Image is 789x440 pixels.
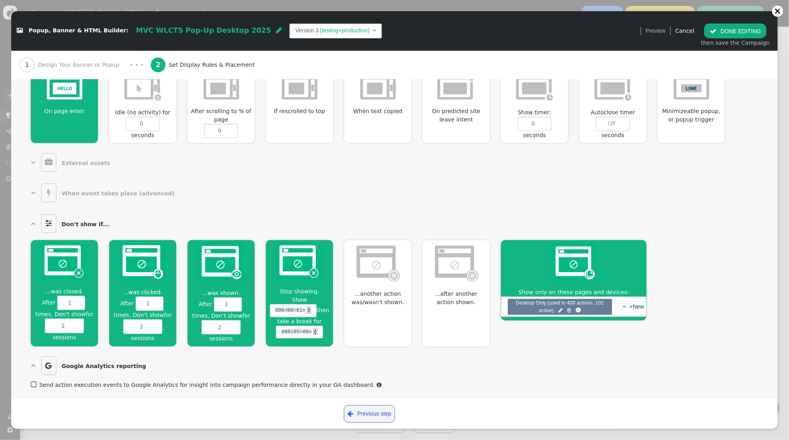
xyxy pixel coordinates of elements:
div: · · · [130,60,143,70]
span: After scrolling to % of page [188,107,255,124]
span:  [41,214,56,233]
img: idle_mode_dimmed.png [124,70,161,101]
span: for sessions [43,311,94,340]
span: Show only on these pages and devices: [515,288,633,297]
span: d h m [276,326,323,339]
input: Aftertimes, Don't showforsessions [202,320,241,334]
input: Aftertimes, Don't showforsessions [57,296,85,310]
span: If rescrolled to top [271,107,329,115]
span: On predicted site leave intent [423,107,490,124]
span:  [348,409,354,419]
span: 01 [296,307,302,314]
span:  [567,307,571,315]
div: ▲ [307,307,311,310]
span: Don't show [211,313,242,319]
button: DONE EDITING [704,24,767,38]
a: Preview [646,24,666,38]
img: onclosed_dont_show_again_dimmed.png [355,243,401,282]
span:  [558,307,563,315]
span: Set Display Rules & Placement [169,61,258,69]
span: ...was closed. [42,287,86,296]
img: onclosed_dont_show_again.png [42,243,88,280]
span: seconds [598,131,628,143]
label: Send action execution events to Google Analytics for insight into campaign performance directly i... [31,382,375,388]
span:  [31,189,36,197]
img: on_exit_dimmed.png [437,70,475,100]
label: After times, [188,297,255,343]
a:   Google Analytics reporting [31,356,150,375]
span:  [710,28,717,34]
span: 05 [294,328,300,336]
span: Idle (no activity) for [112,108,174,117]
span:  [377,382,382,388]
span: ...after another action shown. [423,290,490,307]
b: External assets [62,160,110,166]
td: (testing+production) [319,26,371,35]
a: Previous step [344,405,395,423]
span: Design Your Banner or Popup [38,61,123,69]
span: Preview [646,27,666,35]
label: After times, [109,297,176,342]
input: Aftertimes, Don't showforsessions [123,319,162,334]
img: onshown_dont_show_again.png [198,243,244,281]
b: Don't show if... [62,221,109,227]
img: on_link_click_dimmed.png [674,70,709,100]
div: ▼ [314,332,318,335]
img: onclosed_dont_show_again.png [277,243,323,280]
img: after_scrolling_dimmed.png [282,70,318,100]
a: 2 Set Display Rules & Placement [151,51,273,79]
span:  [41,356,56,375]
span: Don't show [54,311,86,317]
b: Google Analytics reporting [62,363,146,370]
span: On page enter [41,107,88,115]
span:  [623,304,626,309]
div: then save the Campaign [701,39,770,47]
span: ...another action was/wasn't shown. [344,290,411,307]
b: 2 [156,61,160,69]
a: Cancel [675,28,694,34]
span: d h m [270,304,317,317]
span: 000 [282,328,291,336]
a:   External assets [31,153,114,172]
span: Don't show [133,312,164,318]
span:  [41,153,56,172]
span: ...was clicked. [120,288,166,297]
div: ▼ [307,310,311,313]
img: after_scrolling_dimmed.png [204,70,239,100]
b: 1 [25,61,30,69]
span:  [31,362,36,370]
a:   When event takes place (advanced) [31,183,178,202]
input: Aftertimes, Don't showforsessions [45,319,84,333]
span:  [31,158,36,166]
input: Aftertimes, Don't showforsessions [136,297,164,311]
span: 00 [303,328,309,336]
a:   Don't show if... [31,214,113,233]
span: 00 [288,307,294,314]
span:  [31,219,36,227]
span: Desktop Only (used in 409 actions, 102 active) [516,300,604,313]
label: After times, [31,296,98,342]
img: timer_mode_dimmed.png [516,70,553,101]
span:  [31,379,38,390]
span: seconds [520,131,549,143]
span: ...was shown. [199,289,243,297]
span: for sessions [122,312,172,341]
span:  [17,28,23,34]
a: +New [630,303,644,310]
span: Popup, Banner & HTML Builder: [29,28,129,34]
span:  [276,27,282,34]
input: Aftertimes, Don't showforsessions [214,297,242,312]
span: Show timer: [515,108,555,117]
span: 000 [275,307,284,314]
span:  [372,28,376,33]
span:  [41,183,56,202]
input: Off [596,117,630,131]
img: onclosed_dont_show_again_dimmed.png [433,243,479,282]
img: pagegroup.png [551,243,597,281]
td: Version 3 [296,26,319,35]
span: for sessions [200,313,250,342]
img: onextra_dont_show_again.png [120,243,166,281]
a: 1 Design Your Banner or Popup · · · [20,51,151,79]
span: Stop showing. [276,287,322,296]
label: Minimizeable popup, or popup trigger [662,108,720,123]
